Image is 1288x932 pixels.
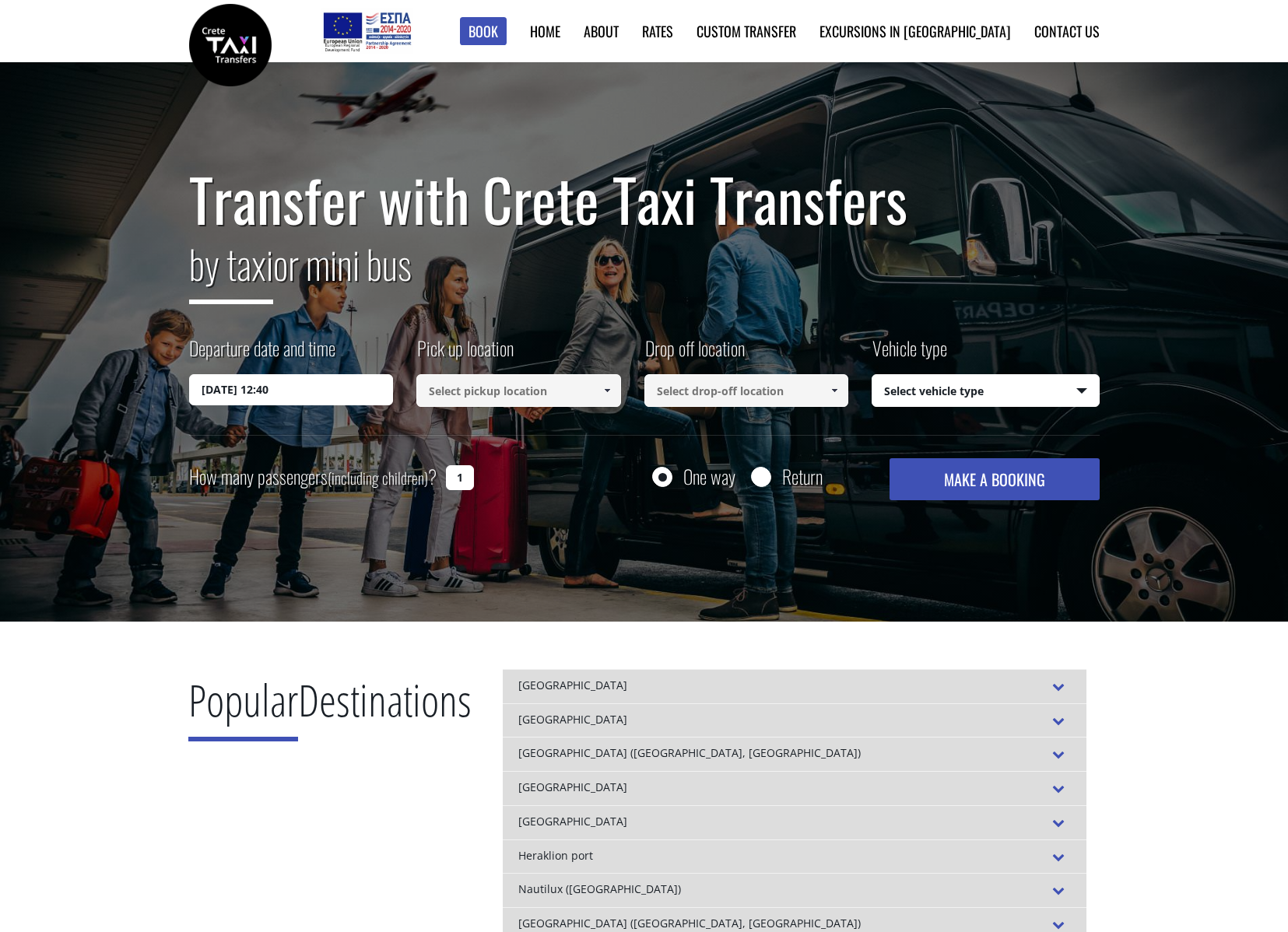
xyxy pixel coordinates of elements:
label: Departure date and time [189,335,335,374]
span: by taxi [189,234,273,304]
input: Select drop-off location [644,374,849,407]
span: Select vehicle type [872,375,1099,408]
a: Show All Items [822,374,848,407]
h2: Destinations [188,669,472,753]
div: Heraklion port [503,839,1086,874]
div: [GEOGRAPHIC_DATA] [503,669,1086,703]
img: e-bannersEUERDF180X90.jpg [321,8,413,54]
label: Drop off location [644,335,745,374]
a: Custom Transfer [697,21,796,41]
div: [GEOGRAPHIC_DATA] ([GEOGRAPHIC_DATA], [GEOGRAPHIC_DATA]) [503,737,1086,771]
label: Return [782,467,823,486]
div: Nautilux ([GEOGRAPHIC_DATA]) [503,873,1086,907]
a: Excursions in [GEOGRAPHIC_DATA] [819,21,1011,41]
h2: or mini bus [189,232,1100,316]
small: (including children) [328,466,428,489]
div: [GEOGRAPHIC_DATA] [503,805,1086,839]
a: Contact us [1034,21,1100,41]
label: Pick up location [416,335,514,374]
input: Select pickup location [416,374,621,407]
label: One way [683,467,735,486]
div: [GEOGRAPHIC_DATA] [503,703,1086,738]
a: Show All Items [594,374,619,407]
img: Crete Taxi Transfers | Safe Taxi Transfer Services from to Heraklion Airport, Chania Airport, Ret... [189,4,272,86]
a: Rates [642,21,673,41]
a: Crete Taxi Transfers | Safe Taxi Transfer Services from to Heraklion Airport, Chania Airport, Ret... [189,35,272,51]
label: How many passengers ? [189,458,437,496]
a: Book [460,17,507,46]
button: MAKE A BOOKING [890,458,1099,500]
a: Home [530,21,560,41]
span: Popular [188,670,298,741]
label: Vehicle type [872,335,947,374]
a: About [584,21,619,41]
div: [GEOGRAPHIC_DATA] [503,771,1086,805]
h1: Transfer with Crete Taxi Transfers [189,166,1100,232]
